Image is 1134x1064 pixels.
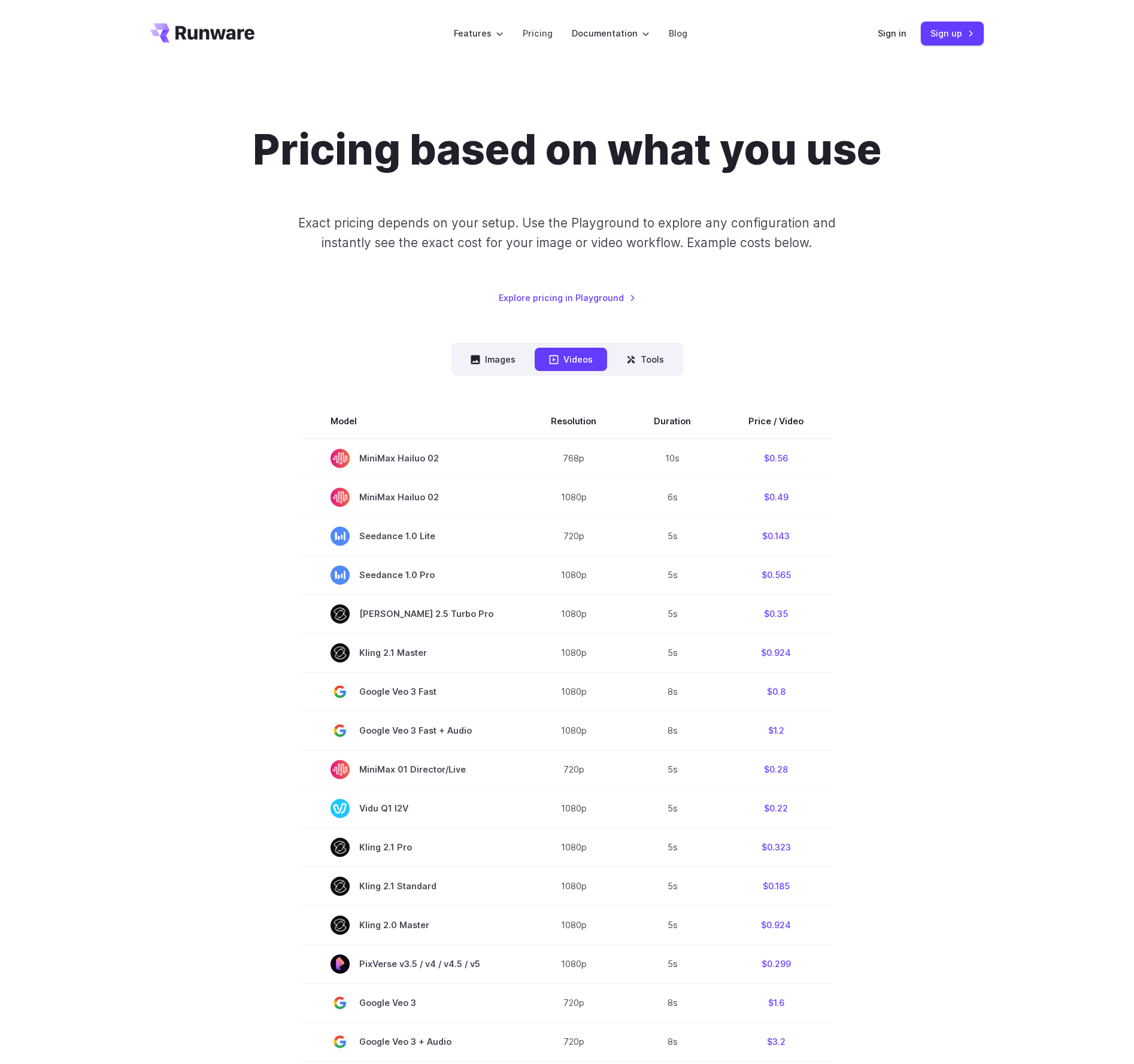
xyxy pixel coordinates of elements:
span: MiniMax Hailuo 02 [331,449,493,468]
span: Google Veo 3 + Audio [331,1032,493,1051]
a: Blog [669,26,687,40]
a: Pricing [523,26,553,40]
td: 5s [625,789,720,828]
td: $0.143 [720,516,832,555]
td: $1.2 [720,711,832,750]
td: 768p [522,439,625,478]
td: 1080p [522,944,625,983]
td: 6s [625,478,720,516]
td: 5s [625,750,720,789]
td: 5s [625,828,720,867]
td: 5s [625,594,720,633]
td: $1.6 [720,983,832,1022]
td: $0.22 [720,789,832,828]
td: 1080p [522,905,625,944]
td: 1080p [522,828,625,867]
td: $3.2 [720,1022,832,1061]
a: Sign in [878,26,906,40]
td: 1080p [522,478,625,516]
td: 5s [625,905,720,944]
td: 10s [625,439,720,478]
span: Seedance 1.0 Pro [331,566,493,585]
td: 5s [625,555,720,594]
td: 720p [522,1022,625,1061]
td: 720p [522,750,625,789]
span: Kling 2.0 Master [331,916,493,935]
td: 5s [625,944,720,983]
span: Kling 2.1 Standard [331,877,493,896]
th: Model [302,405,522,438]
td: 720p [522,516,625,555]
td: $0.924 [720,905,832,944]
td: 5s [625,633,720,672]
td: $0.185 [720,867,832,905]
p: Exact pricing depends on your setup. Use the Playground to explore any configuration and instantl... [275,213,859,253]
th: Duration [625,405,720,438]
td: 1080p [522,789,625,828]
td: 1080p [522,672,625,711]
a: Explore pricing in Playground [499,291,636,305]
td: $0.299 [720,944,832,983]
th: Price / Video [720,405,832,438]
button: Tools [612,348,678,371]
td: $0.56 [720,439,832,478]
span: PixVerse v3.5 / v4 / v4.5 / v5 [331,954,493,974]
td: 8s [625,672,720,711]
span: Kling 2.1 Pro [331,838,493,857]
span: Vidu Q1 I2V [331,799,493,818]
span: Seedance 1.0 Lite [331,527,493,546]
a: Sign up [921,22,984,45]
td: 1080p [522,633,625,672]
span: Google Veo 3 Fast + Audio [331,721,493,740]
td: $0.49 [720,478,832,516]
label: Documentation [572,26,650,40]
td: 5s [625,516,720,555]
td: 5s [625,867,720,905]
td: 1080p [522,867,625,905]
td: $0.8 [720,672,832,711]
a: Go to / [150,23,254,42]
button: Images [456,348,530,371]
td: 8s [625,1022,720,1061]
span: [PERSON_NAME] 2.5 Turbo Pro [331,604,493,624]
button: Videos [535,348,607,371]
span: MiniMax Hailuo 02 [331,488,493,507]
td: 1080p [522,594,625,633]
td: $0.323 [720,828,832,867]
td: 8s [625,983,720,1022]
td: $0.924 [720,633,832,672]
span: Google Veo 3 Fast [331,682,493,701]
td: $0.28 [720,750,832,789]
span: MiniMax 01 Director/Live [331,760,493,779]
td: 1080p [522,711,625,750]
span: Kling 2.1 Master [331,643,493,662]
td: 720p [522,983,625,1022]
td: $0.35 [720,594,832,633]
td: 8s [625,711,720,750]
td: $0.565 [720,555,832,594]
label: Features [454,26,504,40]
h1: Pricing based on what you use [253,124,881,175]
th: Resolution [522,405,625,438]
span: Google Veo 3 [331,993,493,1013]
td: 1080p [522,555,625,594]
